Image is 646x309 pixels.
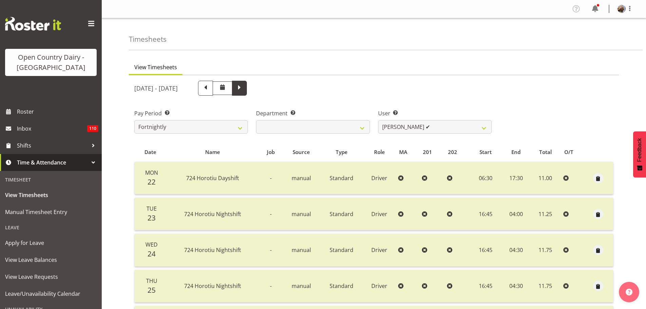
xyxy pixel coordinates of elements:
[399,148,407,156] span: MA
[270,246,272,254] span: -
[87,125,98,132] span: 110
[564,148,573,156] span: O/T
[479,148,492,156] span: Start
[2,220,100,234] div: Leave
[148,213,156,223] span: 23
[469,234,502,266] td: 16:45
[2,204,100,220] a: Manual Timesheet Entry
[146,205,157,212] span: Tue
[12,52,90,73] div: Open Country Dairy - [GEOGRAPHIC_DATA]
[502,162,530,194] td: 17:30
[205,148,220,156] span: Name
[5,190,97,200] span: View Timesheets
[134,63,177,71] span: View Timesheets
[2,173,100,187] div: Timesheet
[336,148,348,156] span: Type
[145,169,158,176] span: Mon
[5,207,97,217] span: Manual Timesheet Entry
[320,198,363,230] td: Standard
[5,17,61,31] img: Rosterit website logo
[469,198,502,230] td: 16:45
[539,148,552,156] span: Total
[2,285,100,302] a: Leave/Unavailability Calendar
[256,109,370,117] label: Department
[184,282,241,290] span: 724 Horotiu Nightshift
[292,246,311,254] span: manual
[530,198,561,230] td: 11.25
[371,246,387,254] span: Driver
[292,174,311,182] span: manual
[530,234,561,266] td: 11.75
[267,148,275,156] span: Job
[374,148,385,156] span: Role
[320,270,363,303] td: Standard
[530,270,561,303] td: 11.75
[186,174,239,182] span: 724 Horotiu Dayshift
[530,162,561,194] td: 11.00
[292,210,311,218] span: manual
[320,234,363,266] td: Standard
[184,246,241,254] span: 724 Horotiu Nightshift
[129,35,167,43] h4: Timesheets
[378,109,492,117] label: User
[145,241,158,248] span: Wed
[371,174,387,182] span: Driver
[423,148,432,156] span: 201
[293,148,310,156] span: Source
[17,140,88,151] span: Shifts
[2,187,100,204] a: View Timesheets
[148,177,156,187] span: 22
[371,210,387,218] span: Driver
[17,123,87,134] span: Inbox
[144,148,156,156] span: Date
[270,174,272,182] span: -
[270,282,272,290] span: -
[469,162,502,194] td: 06:30
[5,289,97,299] span: Leave/Unavailability Calendar
[17,157,88,168] span: Time & Attendance
[148,249,156,258] span: 24
[502,234,530,266] td: 04:30
[626,289,632,295] img: help-xxl-2.png
[146,277,157,285] span: Thu
[5,272,97,282] span: View Leave Requests
[511,148,521,156] span: End
[2,234,100,251] a: Apply for Leave
[320,162,363,194] td: Standard
[270,210,272,218] span: -
[502,270,530,303] td: 04:30
[5,255,97,265] span: View Leave Balances
[618,5,626,13] img: brent-adams6c2ed5726f1d41a690d4d5a40633ac2e.png
[448,148,457,156] span: 202
[134,84,178,92] h5: [DATE] - [DATE]
[292,282,311,290] span: manual
[134,109,248,117] label: Pay Period
[2,251,100,268] a: View Leave Balances
[502,198,530,230] td: 04:00
[17,107,98,117] span: Roster
[371,282,387,290] span: Driver
[5,238,97,248] span: Apply for Leave
[2,268,100,285] a: View Leave Requests
[148,285,156,295] span: 25
[469,270,502,303] td: 16:45
[633,131,646,177] button: Feedback - Show survey
[184,210,241,218] span: 724 Horotiu Nightshift
[637,138,643,162] span: Feedback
